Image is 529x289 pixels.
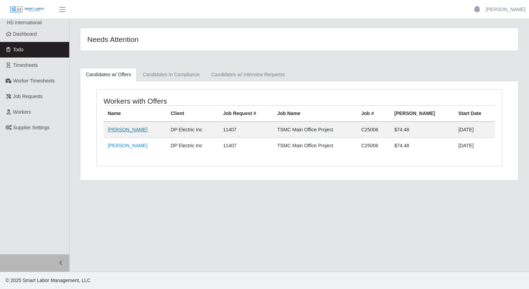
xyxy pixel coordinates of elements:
[104,97,261,105] h4: Workers with Offers
[167,122,219,138] td: DP Electric Inc
[10,6,44,14] img: SLM Logo
[390,106,454,122] th: [PERSON_NAME]
[104,106,167,122] th: Name
[137,68,205,81] a: Candidates In Compliance
[108,143,147,148] a: [PERSON_NAME]
[273,122,357,138] td: TSMC Main Office Project
[219,106,273,122] th: Job Request #
[219,122,273,138] td: 11407
[390,122,454,138] td: $74.48
[357,106,390,122] th: Job #
[6,278,90,283] span: © 2025 Smart Labor Management, LLC
[357,122,390,138] td: C25006
[108,127,147,132] a: [PERSON_NAME]
[219,138,273,154] td: 11407
[273,138,357,154] td: TSMC Main Office Project
[357,138,390,154] td: C25006
[7,20,42,25] span: HS International
[13,94,43,99] span: Job Requests
[167,106,219,122] th: Client
[454,122,495,138] td: [DATE]
[390,138,454,154] td: $74.48
[167,138,219,154] td: DP Electric Inc
[486,6,526,13] a: [PERSON_NAME]
[13,31,37,37] span: Dashboard
[13,78,55,84] span: Worker Timesheets
[13,47,24,52] span: Todo
[454,138,495,154] td: [DATE]
[87,35,258,44] h4: Needs Attention
[80,68,137,81] a: Candidates w/ Offers
[13,109,31,115] span: Workers
[13,125,50,130] span: Supplier Settings
[273,106,357,122] th: Job Name
[206,68,291,81] a: Candidates w/ Interview Requests
[454,106,495,122] th: Start Date
[13,62,38,68] span: Timesheets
